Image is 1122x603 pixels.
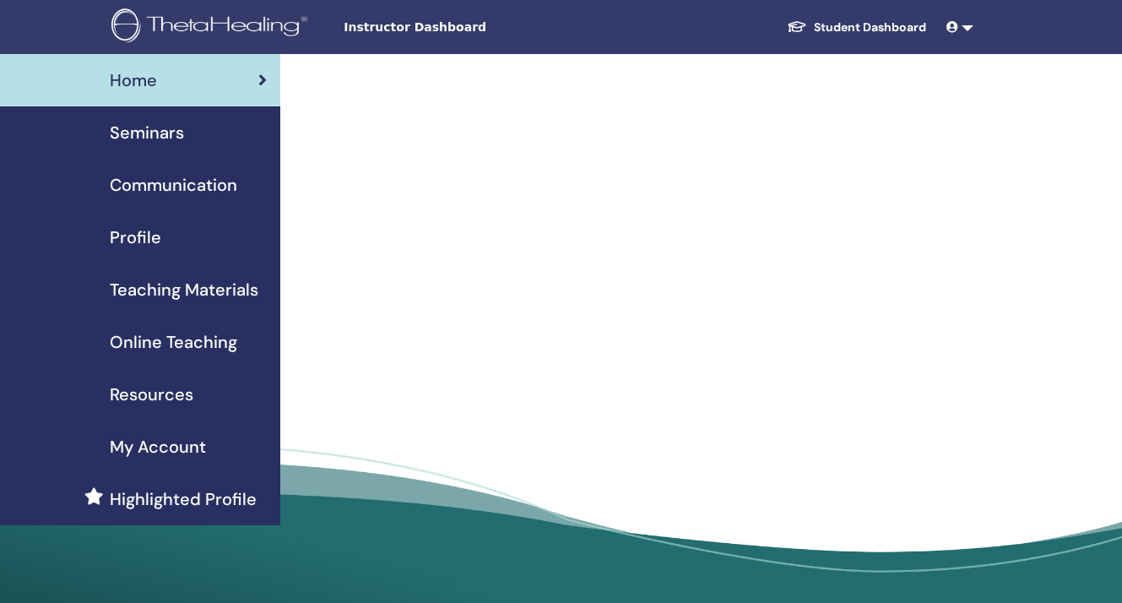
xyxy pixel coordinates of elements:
[111,8,313,46] img: logo.png
[110,486,257,512] span: Highlighted Profile
[110,68,157,93] span: Home
[110,434,206,459] span: My Account
[110,120,184,145] span: Seminars
[773,12,940,43] a: Student Dashboard
[110,225,161,250] span: Profile
[344,19,597,36] span: Instructor Dashboard
[110,329,237,355] span: Online Teaching
[110,277,258,302] span: Teaching Materials
[110,382,193,407] span: Resources
[110,172,237,198] span: Communication
[787,19,807,34] img: graduation-cap-white.svg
